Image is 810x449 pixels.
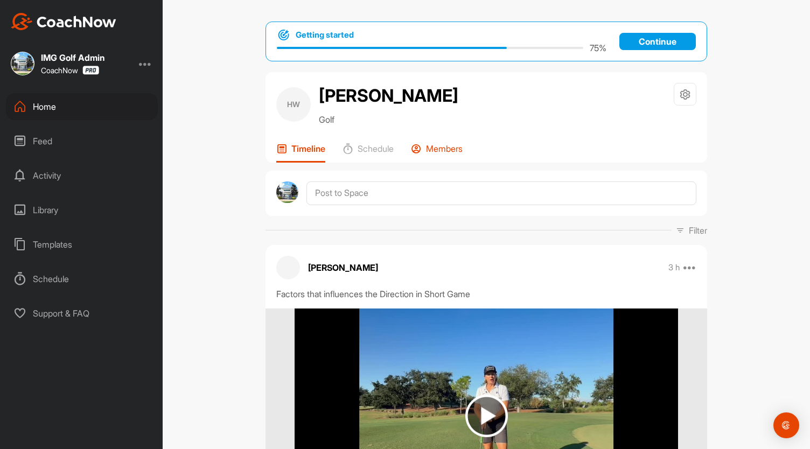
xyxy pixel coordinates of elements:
[6,162,158,189] div: Activity
[6,231,158,258] div: Templates
[689,224,707,237] p: Filter
[619,33,696,50] a: Continue
[6,93,158,120] div: Home
[276,181,298,204] img: avatar
[6,197,158,223] div: Library
[308,261,378,274] p: [PERSON_NAME]
[319,83,458,109] h2: [PERSON_NAME]
[82,66,99,75] img: CoachNow Pro
[465,395,508,437] img: play
[6,128,158,155] div: Feed
[41,53,105,62] div: IMG Golf Admin
[11,52,34,75] img: square_e24ab7e1e8666c6ba6e3f1b6a9a0c7eb.jpg
[590,41,606,54] p: 75 %
[291,143,325,154] p: Timeline
[358,143,394,154] p: Schedule
[41,66,99,75] div: CoachNow
[319,113,458,126] p: Golf
[276,87,311,122] div: HW
[296,29,354,41] h1: Getting started
[6,300,158,327] div: Support & FAQ
[668,262,680,273] p: 3 h
[11,13,116,30] img: CoachNow
[276,287,696,300] div: Factors that influences the Direction in Short Game
[6,265,158,292] div: Schedule
[426,143,463,154] p: Members
[277,29,290,41] img: bullseye
[773,412,799,438] div: Open Intercom Messenger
